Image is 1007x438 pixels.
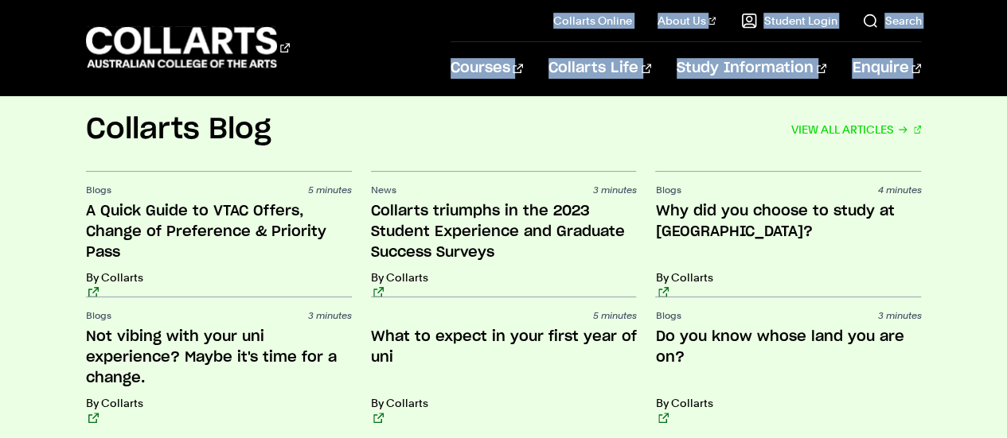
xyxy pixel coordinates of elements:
p: By Collarts [86,395,352,411]
p: By Collarts [655,269,921,285]
h3: Do you know whose land you are on? [655,327,921,389]
h2: Collarts Blog [86,112,271,147]
span: 4 minutes [877,185,921,195]
a: VIEW ALL ARTICLES [791,118,922,141]
h3: Not vibing with your uni experience? Maybe it's time for a change. [86,327,352,389]
a: Blogs 3 minutes Do you know whose land you are on? By Collarts [655,298,921,424]
a: News 3 minutes Collarts triumphs in the 2023 Student Experience and Graduate Success Surveys By C... [371,172,637,298]
span: 3 minutes [308,311,352,320]
span: Blogs [655,185,681,195]
a: Blogs 5 minutes A Quick Guide to VTAC Offers, Change of Preference & Priority Pass By Collarts [86,172,352,298]
span: 3 minutes [877,311,921,320]
a: Blogs 4 minutes Why did you choose to study at [GEOGRAPHIC_DATA]? By Collarts [655,172,921,298]
p: By Collarts [86,269,352,285]
a: Courses [451,42,523,95]
span: Blogs [86,311,111,320]
a: Enquire [852,42,921,95]
a: About Us [658,13,716,29]
a: Search [862,13,921,29]
span: News [371,185,396,195]
p: By Collarts [371,269,637,285]
p: By Collarts [371,395,637,411]
h3: What to expect in your first year of uni [371,327,637,389]
h3: Collarts triumphs in the 2023 Student Experience and Graduate Success Surveys [371,201,637,263]
a: Student Login [741,13,837,29]
h3: A Quick Guide to VTAC Offers, Change of Preference & Priority Pass [86,201,352,263]
p: By Collarts [655,395,921,411]
span: 3 minutes [592,185,636,195]
span: Blogs [86,185,111,195]
h3: Why did you choose to study at [GEOGRAPHIC_DATA]? [655,201,921,263]
span: 5 minutes [308,185,352,195]
span: 5 minutes [592,311,636,320]
span: Blogs [655,311,681,320]
a: Blogs 3 minutes Not vibing with your uni experience? Maybe it's time for a change. By Collarts [86,298,352,424]
a: Collarts Life [548,42,651,95]
div: Go to homepage [86,25,290,70]
a: Collarts Online [553,13,632,29]
a: 5 minutes What to expect in your first year of uni By Collarts [371,298,637,424]
a: Study Information [677,42,826,95]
